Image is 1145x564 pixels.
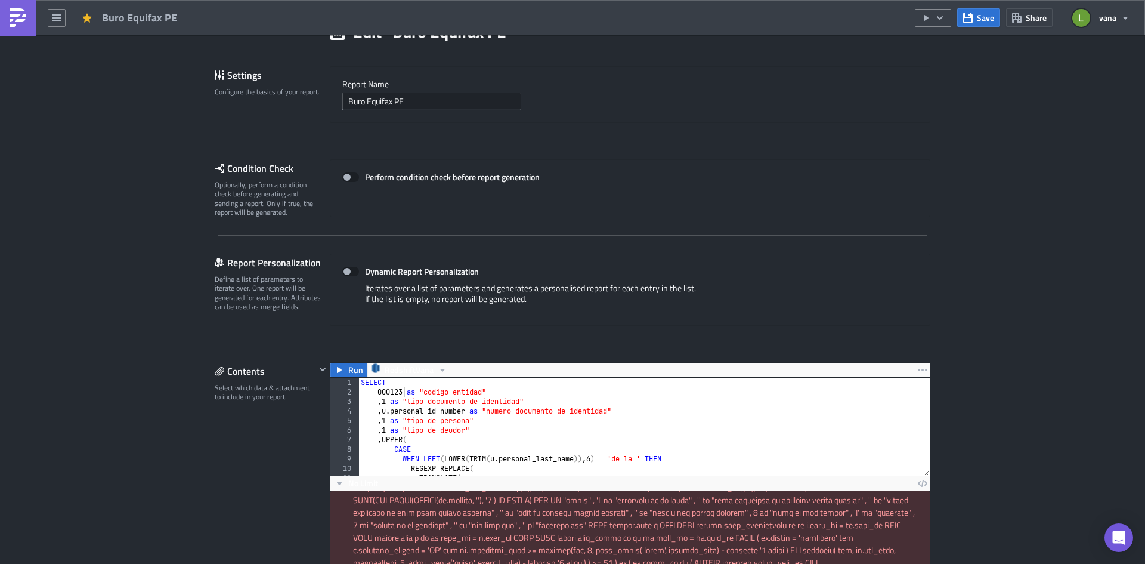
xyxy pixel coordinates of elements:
[1006,8,1053,27] button: Share
[330,473,359,483] div: 11
[330,363,367,377] button: Run
[1104,523,1133,552] div: Open Intercom Messenger
[348,363,363,377] span: Run
[330,464,359,473] div: 10
[348,477,378,489] span: No Limit
[353,21,513,42] h1: Edit " Buro Equifax PE "
[5,5,570,14] p: Comparto archivo de Equifax para [GEOGRAPHIC_DATA].
[215,159,330,177] div: Condition Check
[342,79,918,90] label: Report Nam﻿e
[215,254,330,272] div: Report Personalization
[1026,11,1047,24] span: Share
[215,362,315,380] div: Contents
[5,5,570,14] body: Rich Text Area. Press ALT-0 for help.
[957,8,1000,27] button: Save
[102,11,178,24] span: Buro Equifax PE
[330,476,382,491] button: No Limit
[315,362,330,377] button: Hide content
[215,383,315,402] div: Select which data & attachment to include in your report.
[215,87,322,96] div: Configure the basics of your report.
[977,11,994,24] span: Save
[1065,5,1136,31] button: vana
[215,66,330,84] div: Settings
[330,387,359,397] div: 2
[215,275,322,312] div: Define a list of parameters to iterate over. One report will be generated for each entry. Attribu...
[330,426,359,435] div: 6
[330,416,359,426] div: 5
[330,435,359,445] div: 7
[342,283,918,313] div: Iterates over a list of parameters and generates a personalised report for each entry in the list...
[365,265,479,278] strong: Dynamic Report Personalization
[330,397,359,406] div: 3
[385,363,434,377] span: RedshiftVana
[330,378,359,387] div: 1
[1071,8,1091,28] img: Avatar
[8,8,27,27] img: PushMetrics
[330,445,359,454] div: 8
[1099,11,1116,24] span: vana
[330,454,359,464] div: 9
[330,406,359,416] div: 4
[215,180,322,217] div: Optionally, perform a condition check before generating and sending a report. Only if true, the r...
[365,171,540,183] strong: Perform condition check before report generation
[367,363,451,377] button: RedshiftVana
